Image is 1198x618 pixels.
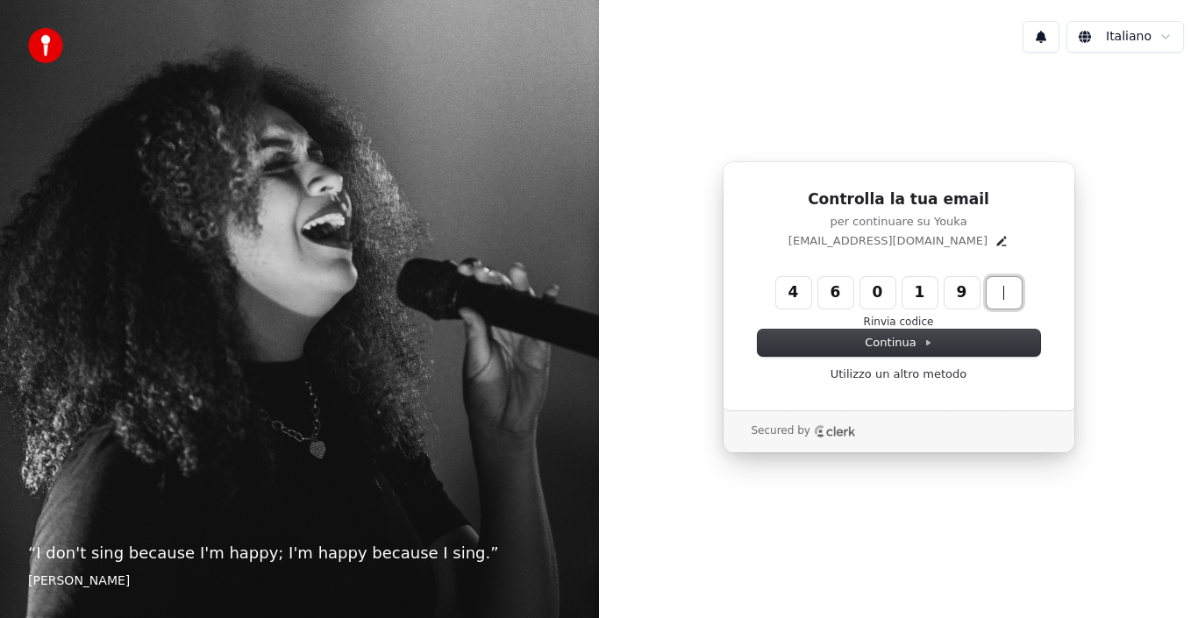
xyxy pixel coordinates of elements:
p: [EMAIL_ADDRESS][DOMAIN_NAME] [788,233,988,249]
a: Utilizzo un altro metodo [831,366,967,382]
h1: Controlla la tua email [758,189,1040,210]
a: Clerk logo [814,425,856,437]
button: Continua [758,330,1040,356]
button: Edit [995,234,1009,248]
p: “ I don't sing because I'm happy; I'm happy because I sing. ” [28,541,571,565]
button: Rinvia codice [864,316,934,330]
span: Continua [865,335,931,351]
input: Enter verification code [776,277,1057,309]
img: youka [28,28,63,63]
p: per continuare su Youka [758,214,1040,230]
p: Secured by [752,424,810,438]
footer: [PERSON_NAME] [28,572,571,590]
